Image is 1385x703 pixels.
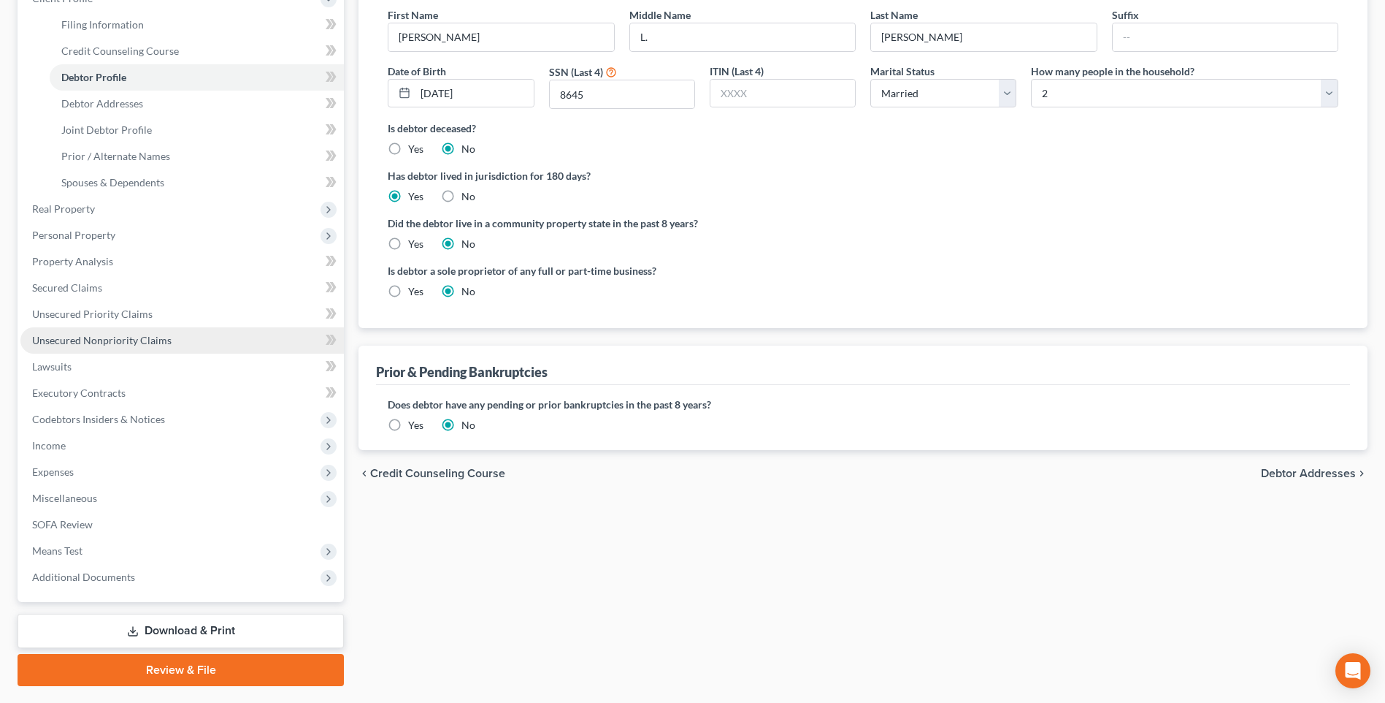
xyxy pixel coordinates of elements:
a: Debtor Profile [50,64,344,91]
span: Additional Documents [32,571,135,583]
a: Unsecured Nonpriority Claims [20,327,344,354]
span: Filing Information [61,18,144,31]
input: -- [871,23,1096,51]
span: SOFA Review [32,518,93,531]
label: How many people in the household? [1031,64,1194,79]
input: XXXX [550,80,694,108]
div: Prior & Pending Bankruptcies [376,363,548,381]
i: chevron_left [358,468,370,479]
a: Debtor Addresses [50,91,344,117]
a: Joint Debtor Profile [50,117,344,143]
span: Means Test [32,544,83,557]
span: Miscellaneous [32,492,97,504]
span: Property Analysis [32,255,113,267]
a: Prior / Alternate Names [50,143,344,170]
label: Has debtor lived in jurisdiction for 180 days? [388,168,1338,183]
a: Review & File [18,654,344,686]
input: -- [388,23,613,51]
label: No [461,189,475,204]
span: Personal Property [32,229,115,241]
div: Open Intercom Messenger [1335,653,1370,688]
button: Debtor Addresses chevron_right [1261,468,1367,479]
label: No [461,284,475,299]
label: Yes [408,284,423,299]
span: Spouses & Dependents [61,176,164,189]
label: No [461,142,475,156]
label: Yes [408,189,423,204]
input: -- [1113,23,1338,51]
span: Unsecured Priority Claims [32,308,153,320]
label: Marital Status [870,64,935,79]
span: Expenses [32,465,74,478]
a: Property Analysis [20,248,344,275]
span: Credit Counseling Course [61,45,179,57]
span: Income [32,439,66,452]
label: Yes [408,142,423,156]
label: No [461,418,475,433]
span: Codebtors Insiders & Notices [32,413,165,425]
a: Lawsuits [20,354,344,380]
i: chevron_right [1356,468,1367,479]
a: SOFA Review [20,512,344,538]
span: Debtor Addresses [1261,468,1356,479]
label: Yes [408,418,423,433]
a: Filing Information [50,12,344,38]
label: Is debtor a sole proprietor of any full or part-time business? [388,263,856,278]
button: chevron_left Credit Counseling Course [358,468,505,479]
label: No [461,237,475,251]
input: M.I [630,23,855,51]
span: Real Property [32,202,95,215]
span: Credit Counseling Course [370,468,505,479]
span: Secured Claims [32,281,102,294]
label: First Name [388,7,438,23]
span: Executory Contracts [32,387,126,399]
span: Prior / Alternate Names [61,150,170,162]
span: Lawsuits [32,360,72,373]
input: XXXX [710,80,855,107]
span: Debtor Addresses [61,97,143,110]
input: MM/DD/YYYY [415,80,533,107]
label: Does debtor have any pending or prior bankruptcies in the past 8 years? [388,397,1338,412]
span: Joint Debtor Profile [61,123,152,136]
span: Debtor Profile [61,71,126,83]
a: Executory Contracts [20,380,344,406]
label: Last Name [870,7,918,23]
a: Spouses & Dependents [50,170,344,196]
label: Yes [408,237,423,251]
a: Download & Print [18,614,344,648]
span: Unsecured Nonpriority Claims [32,334,172,346]
label: ITIN (Last 4) [710,64,764,79]
a: Secured Claims [20,275,344,301]
label: Is debtor deceased? [388,121,1338,136]
label: Date of Birth [388,64,446,79]
label: Did the debtor live in a community property state in the past 8 years? [388,216,1338,231]
label: SSN (Last 4) [549,64,603,80]
label: Middle Name [629,7,691,23]
a: Unsecured Priority Claims [20,301,344,327]
a: Credit Counseling Course [50,38,344,64]
label: Suffix [1112,7,1139,23]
